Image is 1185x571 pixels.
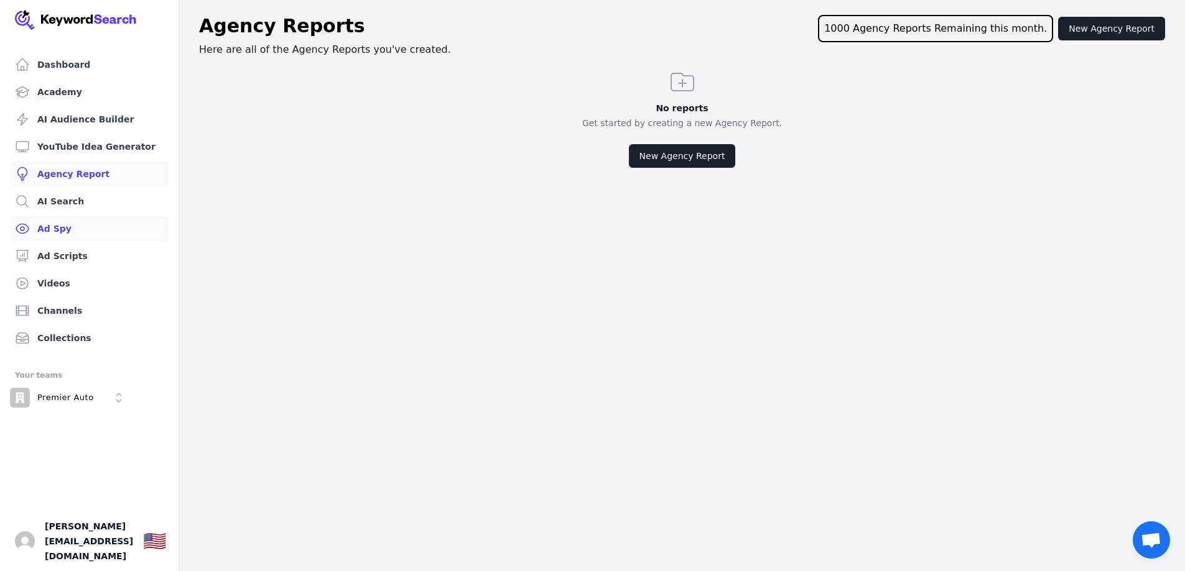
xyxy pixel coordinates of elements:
[15,368,164,383] div: Your teams
[199,102,1165,114] h3: No reports
[10,271,169,296] a: Videos
[179,15,1185,57] div: Here are all of the Agency Reports you've created.
[10,134,169,159] a: YouTube Idea Generator
[10,52,169,77] a: Dashboard
[199,15,365,42] h1: Agency Reports
[10,388,30,408] img: Premier Auto
[629,144,736,168] button: New Agency Report
[15,531,35,551] button: Open user button
[1133,521,1170,559] a: Open chat
[10,298,169,323] a: Channels
[10,388,129,408] button: Open organization switcher
[37,392,94,403] p: Premier Auto
[143,529,166,554] button: 🇺🇸
[10,244,169,268] a: Ad Scripts
[818,15,1053,42] div: 1000 Agency Reports Remaining this month.
[10,326,169,350] a: Collections
[143,530,166,552] div: 🇺🇸
[10,189,169,214] a: AI Search
[10,80,169,104] a: Academy
[199,117,1165,129] p: Get started by creating a new Agency Report.
[629,150,736,162] a: New Agency Report
[15,10,137,30] img: Your Company
[10,162,169,186] a: Agency Report
[10,216,169,241] a: Ad Spy
[1058,17,1165,40] button: New Agency Report
[10,107,169,132] a: AI Audience Builder
[45,519,133,564] span: [PERSON_NAME][EMAIL_ADDRESS][DOMAIN_NAME]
